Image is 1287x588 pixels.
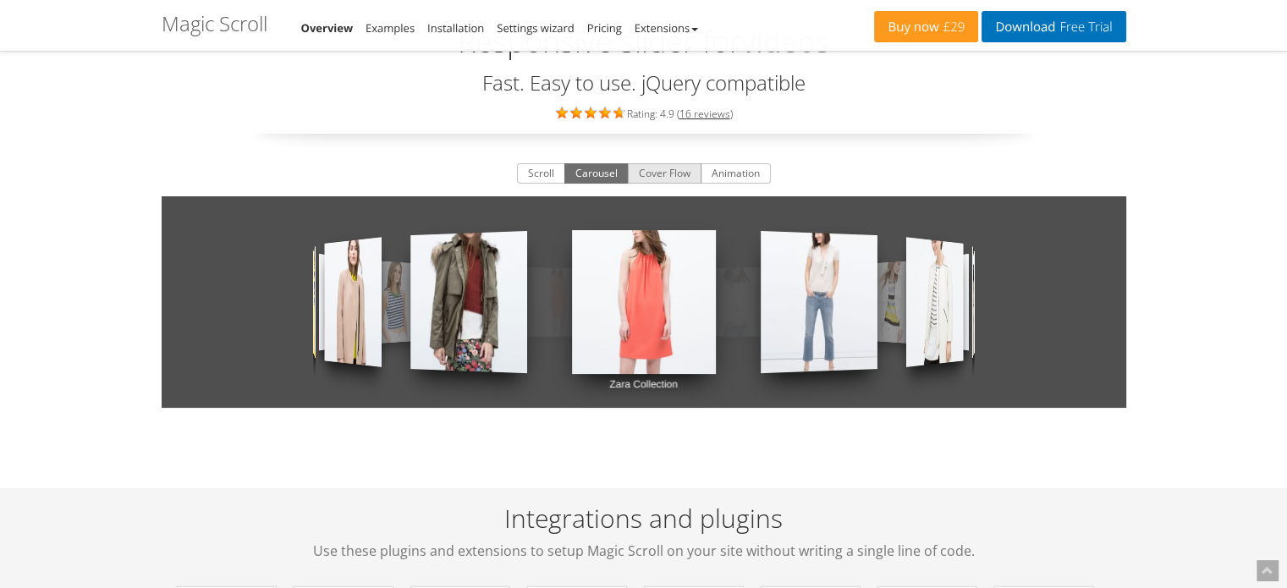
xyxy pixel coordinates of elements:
[1055,20,1112,34] span: Free Trial
[162,103,1126,122] div: Rating: 4.9 ( )
[982,11,1125,42] a: DownloadFree Trial
[939,20,965,34] span: £29
[609,374,678,394] span: Zara Collection
[701,163,771,184] button: Animation
[635,20,698,36] a: Extensions
[162,13,267,35] h1: Magic Scroll
[427,20,484,36] a: Installation
[587,20,622,36] a: Pricing
[679,107,730,121] a: 16 reviews
[874,11,978,42] a: Buy now£29
[162,72,1126,94] h3: Fast. Easy to use. jQuery compatible
[497,20,575,36] a: Settings wizard
[366,20,415,36] a: Examples
[162,504,1126,561] h2: Integrations and plugins
[628,163,701,184] button: Cover Flow
[517,163,565,184] button: Scroll
[301,20,354,36] a: Overview
[162,541,1126,561] span: Use these plugins and extensions to setup Magic Scroll on your site without writing a single line...
[564,163,629,184] button: Carousel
